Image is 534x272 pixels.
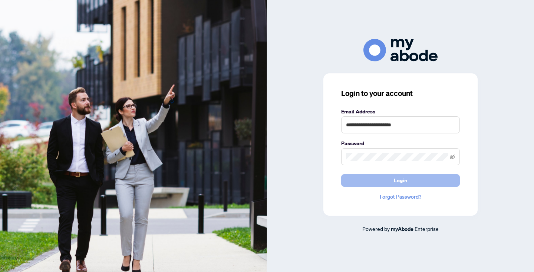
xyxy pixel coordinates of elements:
img: ma-logo [363,39,438,62]
span: eye-invisible [450,154,455,159]
a: Forgot Password? [341,193,460,201]
span: Enterprise [415,225,439,232]
a: myAbode [391,225,413,233]
label: Email Address [341,107,460,116]
span: Powered by [362,225,390,232]
label: Password [341,139,460,147]
span: Login [394,175,407,186]
button: Login [341,174,460,187]
h3: Login to your account [341,88,460,99]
